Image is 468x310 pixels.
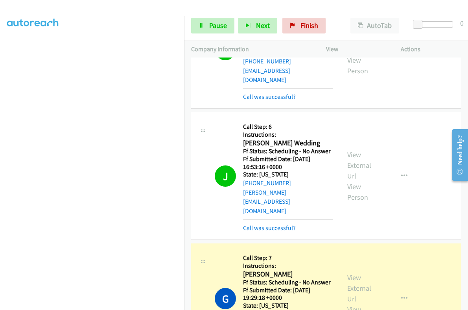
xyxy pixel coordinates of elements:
[243,155,333,171] h5: Ff Submitted Date: [DATE] 16:53:16 +0000
[243,123,333,131] h5: Call Step: 6
[243,139,329,148] h2: [PERSON_NAME] Wedding
[350,18,399,33] button: AutoTab
[243,171,333,178] h5: State: [US_STATE]
[401,45,461,54] p: Actions
[347,150,371,180] a: View External Url
[256,21,270,30] span: Next
[215,288,236,309] h1: G
[209,21,227,30] span: Pause
[191,45,312,54] p: Company Information
[243,93,296,100] a: Call was successful?
[243,270,329,279] h2: [PERSON_NAME]
[282,18,326,33] a: Finish
[347,182,368,202] a: View Person
[243,302,333,310] h5: State: [US_STATE]
[238,18,277,33] button: Next
[445,124,468,186] iframe: Resource Center
[243,278,333,286] h5: Ff Status: Scheduling - No Answer
[243,131,333,139] h5: Instructions:
[243,224,296,232] a: Call was successful?
[300,21,318,30] span: Finish
[326,45,387,54] p: View
[243,67,290,84] a: [EMAIL_ADDRESS][DOMAIN_NAME]
[460,18,464,28] div: 0
[243,254,333,262] h5: Call Step: 7
[243,286,333,302] h5: Ff Submitted Date: [DATE] 19:29:18 +0000
[243,179,291,187] a: [PHONE_NUMBER]
[215,165,236,187] h1: J
[243,58,291,65] a: [PHONE_NUMBER]
[243,189,290,215] a: [PERSON_NAME][EMAIL_ADDRESS][DOMAIN_NAME]
[347,273,371,303] a: View External Url
[243,147,333,155] h5: Ff Status: Scheduling - No Answer
[417,21,453,28] div: Delay between calls (in seconds)
[243,262,333,270] h5: Instructions:
[191,18,234,33] a: Pause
